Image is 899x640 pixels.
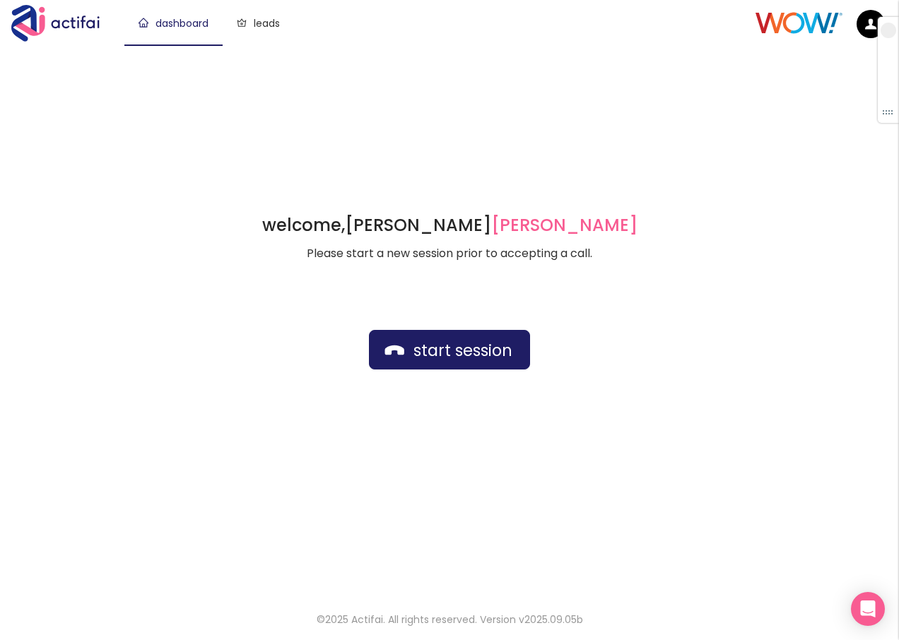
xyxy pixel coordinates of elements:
a: dashboard [139,16,208,30]
p: Please start a new session prior to accepting a call. [262,245,637,262]
img: Actifai Logo [11,5,113,42]
img: Client Logo [756,12,842,34]
strong: [PERSON_NAME] [345,213,637,237]
div: Open Intercom Messenger [851,592,885,626]
h1: welcome, [262,214,637,237]
img: default.png [857,10,885,38]
span: [PERSON_NAME] [491,213,637,237]
a: leads [237,16,280,30]
button: start session [369,330,530,369]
